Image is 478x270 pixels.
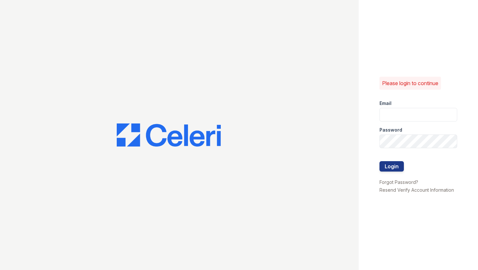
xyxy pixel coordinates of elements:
a: Forgot Password? [379,179,418,185]
label: Email [379,100,392,107]
img: CE_Logo_Blue-a8612792a0a2168367f1c8372b55b34899dd931a85d93a1a3d3e32e68fde9ad4.png [117,123,221,147]
p: Please login to continue [382,79,438,87]
a: Resend Verify Account Information [379,187,454,193]
button: Login [379,161,404,172]
label: Password [379,127,402,133]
